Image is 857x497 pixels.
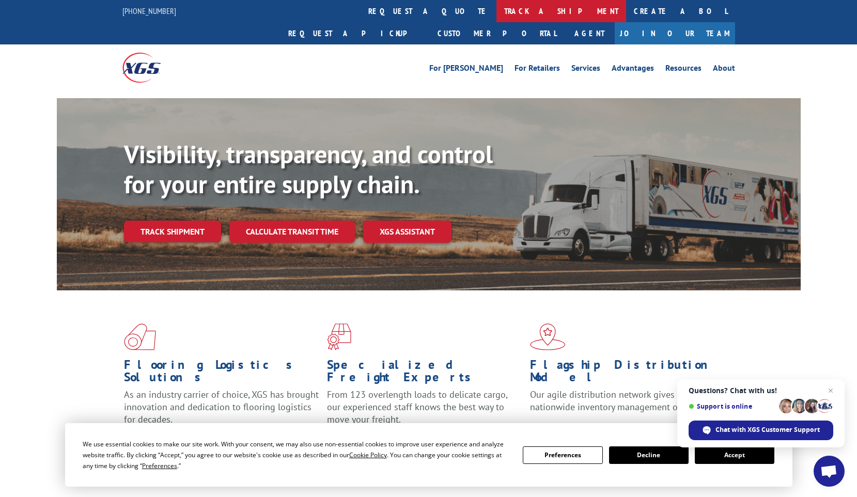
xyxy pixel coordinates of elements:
a: XGS ASSISTANT [363,221,451,243]
a: Services [571,64,600,75]
button: Preferences [523,446,602,464]
a: Open chat [814,456,845,487]
button: Accept [695,446,774,464]
a: Advantages [612,64,654,75]
a: Request a pickup [281,22,430,44]
a: Calculate transit time [229,221,355,243]
a: Join Our Team [615,22,735,44]
h1: Flagship Distribution Model [530,359,725,389]
img: xgs-icon-total-supply-chain-intelligence-red [124,323,156,350]
span: Preferences [142,461,177,470]
a: Track shipment [124,221,221,242]
a: For [PERSON_NAME] [429,64,503,75]
p: From 123 overlength loads to delicate cargo, our experienced staff knows the best way to move you... [327,389,522,434]
span: As an industry carrier of choice, XGS has brought innovation and dedication to flooring logistics... [124,389,319,425]
a: Learn More > [530,423,659,434]
a: [PHONE_NUMBER] [122,6,176,16]
a: Agent [564,22,615,44]
a: About [713,64,735,75]
span: Chat with XGS Customer Support [689,421,833,440]
h1: Flooring Logistics Solutions [124,359,319,389]
span: Chat with XGS Customer Support [715,425,820,434]
span: Support is online [689,402,775,410]
h1: Specialized Freight Experts [327,359,522,389]
span: Our agile distribution network gives you nationwide inventory management on demand. [530,389,720,413]
a: Customer Portal [430,22,564,44]
a: For Retailers [515,64,560,75]
div: We use essential cookies to make our site work. With your consent, we may also use non-essential ... [83,439,510,471]
b: Visibility, transparency, and control for your entire supply chain. [124,138,493,200]
img: xgs-icon-focused-on-flooring-red [327,323,351,350]
button: Decline [609,446,689,464]
span: Cookie Policy [349,451,387,459]
span: Questions? Chat with us! [689,386,833,395]
a: Resources [665,64,702,75]
img: xgs-icon-flagship-distribution-model-red [530,323,566,350]
div: Cookie Consent Prompt [65,423,792,487]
